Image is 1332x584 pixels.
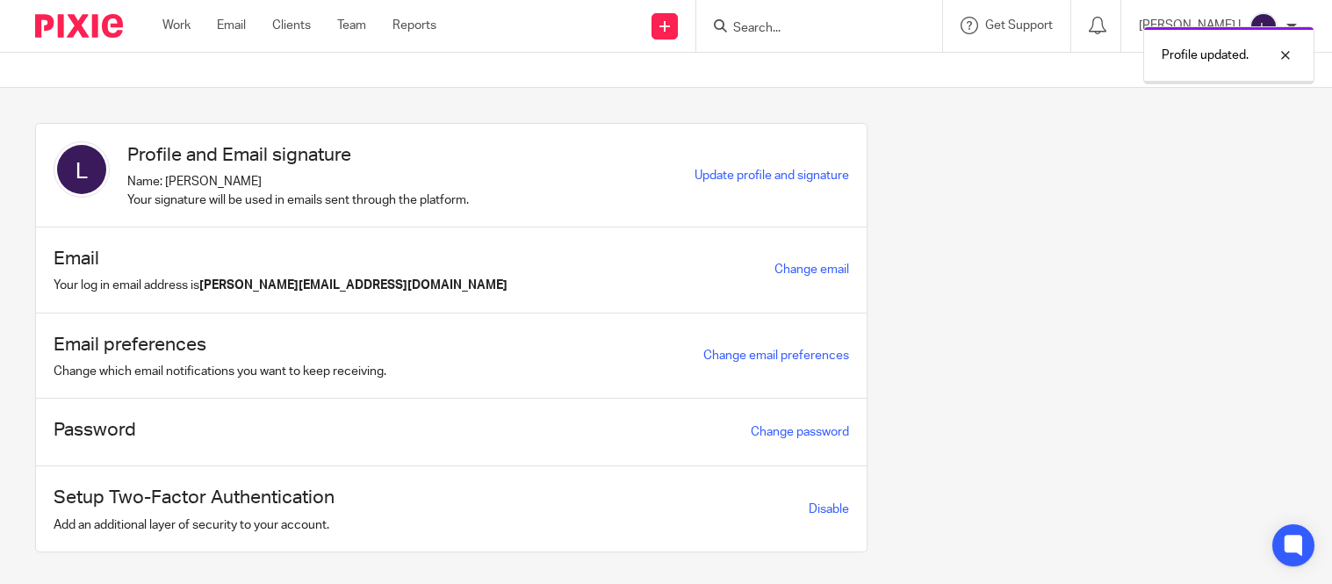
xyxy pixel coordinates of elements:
[127,173,469,209] p: Name: [PERSON_NAME] Your signature will be used in emails sent through the platform.
[703,350,849,362] a: Change email preferences
[217,17,246,34] a: Email
[199,279,508,292] b: [PERSON_NAME][EMAIL_ADDRESS][DOMAIN_NAME]
[54,141,110,198] img: svg%3E
[54,516,335,534] p: Add an additional layer of security to your account.
[54,416,136,443] h1: Password
[54,363,386,380] p: Change which email notifications you want to keep receiving.
[35,14,123,38] img: Pixie
[127,141,469,169] h1: Profile and Email signature
[774,263,849,276] a: Change email
[695,169,849,182] a: Update profile and signature
[337,17,366,34] a: Team
[272,17,311,34] a: Clients
[54,277,508,294] p: Your log in email address is
[809,503,849,516] a: Disable
[54,484,335,511] h1: Setup Two-Factor Authentication
[1162,47,1249,64] p: Profile updated.
[54,331,386,358] h1: Email preferences
[162,17,191,34] a: Work
[1249,12,1278,40] img: svg%3E
[392,17,436,34] a: Reports
[54,245,508,272] h1: Email
[751,426,849,438] a: Change password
